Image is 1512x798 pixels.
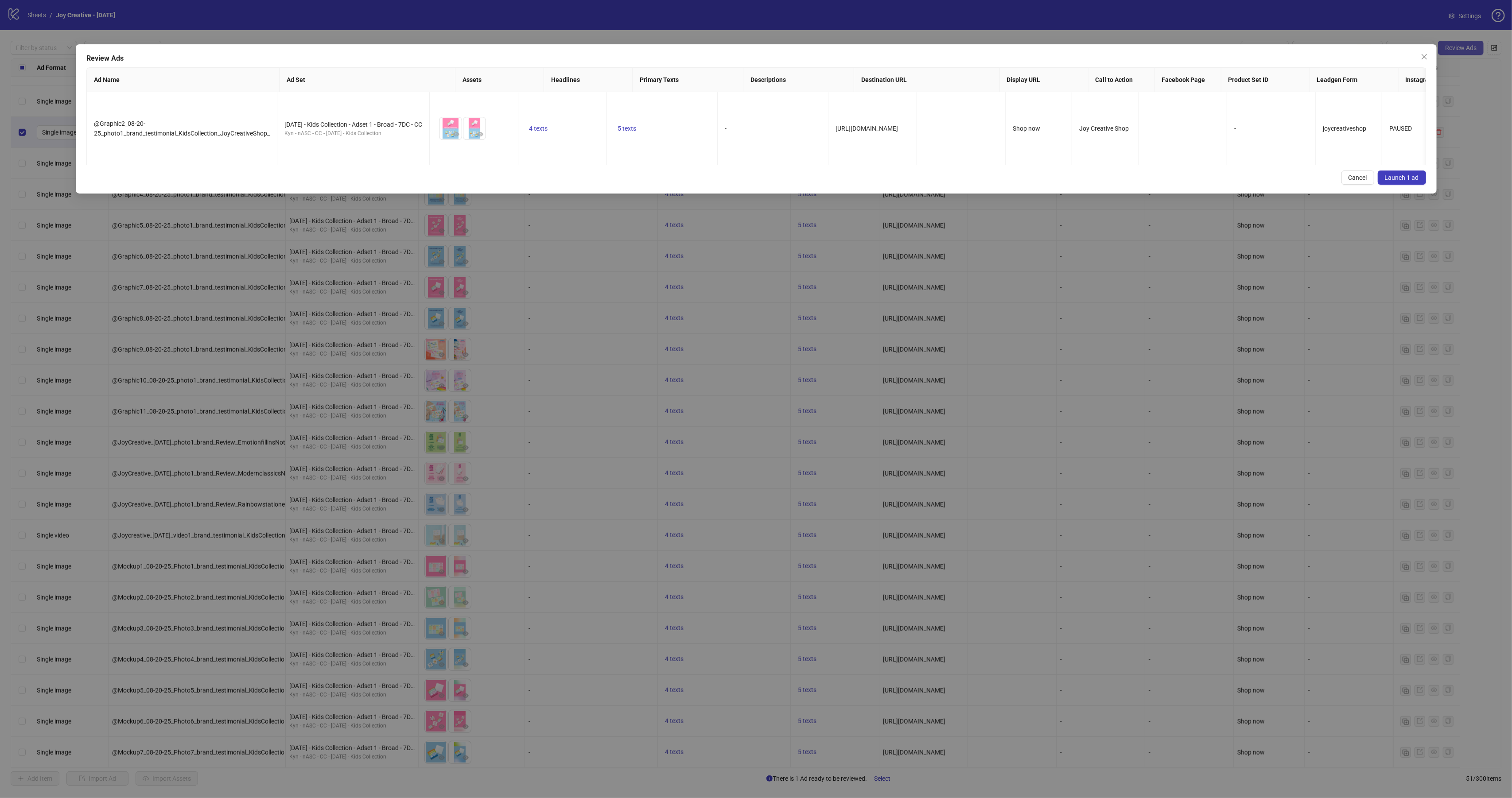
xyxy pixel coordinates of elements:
[854,68,999,92] th: Destination URL
[544,68,633,92] th: Headlines
[614,123,640,134] button: 5 texts
[1079,124,1131,133] div: Joy Creative Shop
[1417,50,1431,64] button: Close
[743,68,854,92] th: Descriptions
[463,117,486,139] img: Asset 2
[1341,170,1374,185] button: Cancel
[475,129,486,139] button: Preview
[1420,53,1427,60] span: close
[1389,125,1412,132] span: PAUSED
[836,125,898,132] span: [URL][DOMAIN_NAME]
[529,125,548,132] span: 4 texts
[725,125,727,132] span: -
[453,131,459,137] span: eye
[999,68,1088,92] th: Display URL
[284,120,422,129] div: [DATE] - Kids Collection - Adset 1 - Broad - 7DC - CC
[455,68,544,92] th: Assets
[618,125,636,132] span: 5 texts
[1384,174,1419,181] span: Launch 1 ad
[280,68,455,92] th: Ad Set
[1154,68,1221,92] th: Facebook Page
[1088,68,1154,92] th: Call to Action
[1348,174,1367,181] span: Cancel
[94,120,270,137] span: @Graphic2_08-20-25_photo1_brand_testimonial_KidsCollection_JoyCreativeShop_
[1234,124,1308,133] div: -
[525,123,551,134] button: 4 texts
[1398,68,1465,92] th: Instagram User
[439,117,462,139] img: Asset 1
[1377,170,1426,185] button: Launch 1 ad
[477,131,483,137] span: eye
[1013,125,1040,132] span: Shop now
[1221,68,1310,92] th: Product Set ID
[633,68,743,92] th: Primary Texts
[87,68,280,92] th: Ad Name
[451,129,462,139] button: Preview
[86,53,1426,64] div: Review Ads
[1323,124,1375,133] div: joycreativeshop
[1310,68,1398,92] th: Leadgen Form
[284,129,422,138] div: Kyn - nASC - CC - [DATE] - Kids Collection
